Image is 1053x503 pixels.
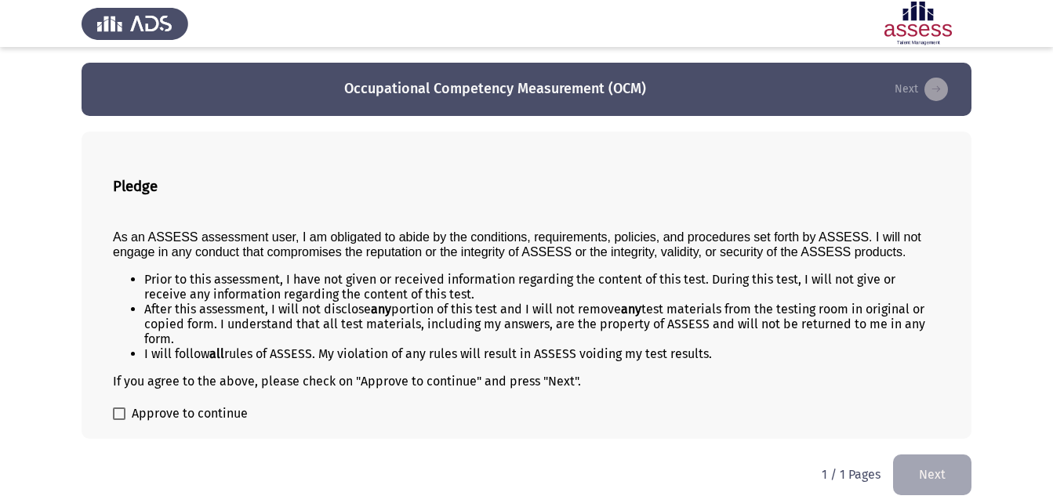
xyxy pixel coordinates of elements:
b: all [209,346,224,361]
p: 1 / 1 Pages [822,467,881,482]
img: Assess Talent Management logo [82,2,188,45]
li: I will follow rules of ASSESS. My violation of any rules will result in ASSESS voiding my test re... [144,346,940,361]
img: Assessment logo of OCM R1 ASSESS [865,2,971,45]
b: Pledge [113,178,158,195]
li: After this assessment, I will not disclose portion of this test and I will not remove test materi... [144,302,940,346]
span: Approve to continue [132,404,248,423]
h3: Occupational Competency Measurement (OCM) [344,79,646,99]
div: If you agree to the above, please check on "Approve to continue" and press "Next". [113,374,940,389]
li: Prior to this assessment, I have not given or received information regarding the content of this ... [144,272,940,302]
b: any [621,302,641,317]
span: As an ASSESS assessment user, I am obligated to abide by the conditions, requirements, policies, ... [113,230,921,259]
button: load next page [890,77,953,102]
button: load next page [893,454,971,494]
b: any [371,302,391,317]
